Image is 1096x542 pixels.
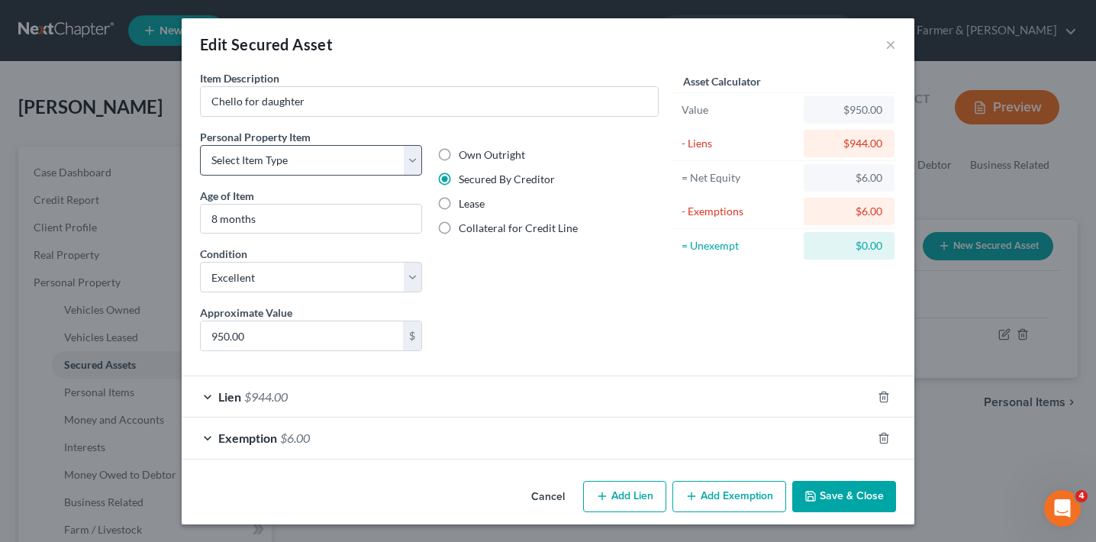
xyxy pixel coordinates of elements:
label: Age of Item [200,188,254,204]
button: Add Lien [583,481,666,513]
span: 4 [1075,490,1088,502]
div: $944.00 [816,136,882,151]
span: Exemption [218,431,277,445]
label: Collateral for Credit Line [459,221,578,236]
button: × [885,35,896,53]
div: $6.00 [816,204,882,219]
div: = Net Equity [682,170,797,186]
iframe: Intercom live chat [1044,490,1081,527]
label: Condition [200,246,247,262]
label: Own Outright [459,147,525,163]
span: Item Description [200,72,279,85]
div: - Liens [682,136,797,151]
label: Lease [459,196,485,211]
input: Describe... [201,87,658,116]
div: $6.00 [816,170,882,186]
span: $944.00 [244,389,288,404]
span: $6.00 [280,431,310,445]
div: Edit Secured Asset [200,34,333,55]
input: 0.00 [201,321,403,350]
div: - Exemptions [682,204,797,219]
div: Value [682,102,797,118]
input: -- [201,205,421,234]
div: $0.00 [816,238,882,253]
span: Lien [218,389,241,404]
div: $ [403,321,421,350]
label: Asset Calculator [683,73,761,89]
button: Add Exemption [672,481,786,513]
label: Secured By Creditor [459,172,555,187]
div: = Unexempt [682,238,797,253]
label: Personal Property Item [200,129,311,145]
div: $950.00 [816,102,882,118]
button: Save & Close [792,481,896,513]
span: Approximate Value [200,306,292,319]
button: Cancel [519,482,577,513]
